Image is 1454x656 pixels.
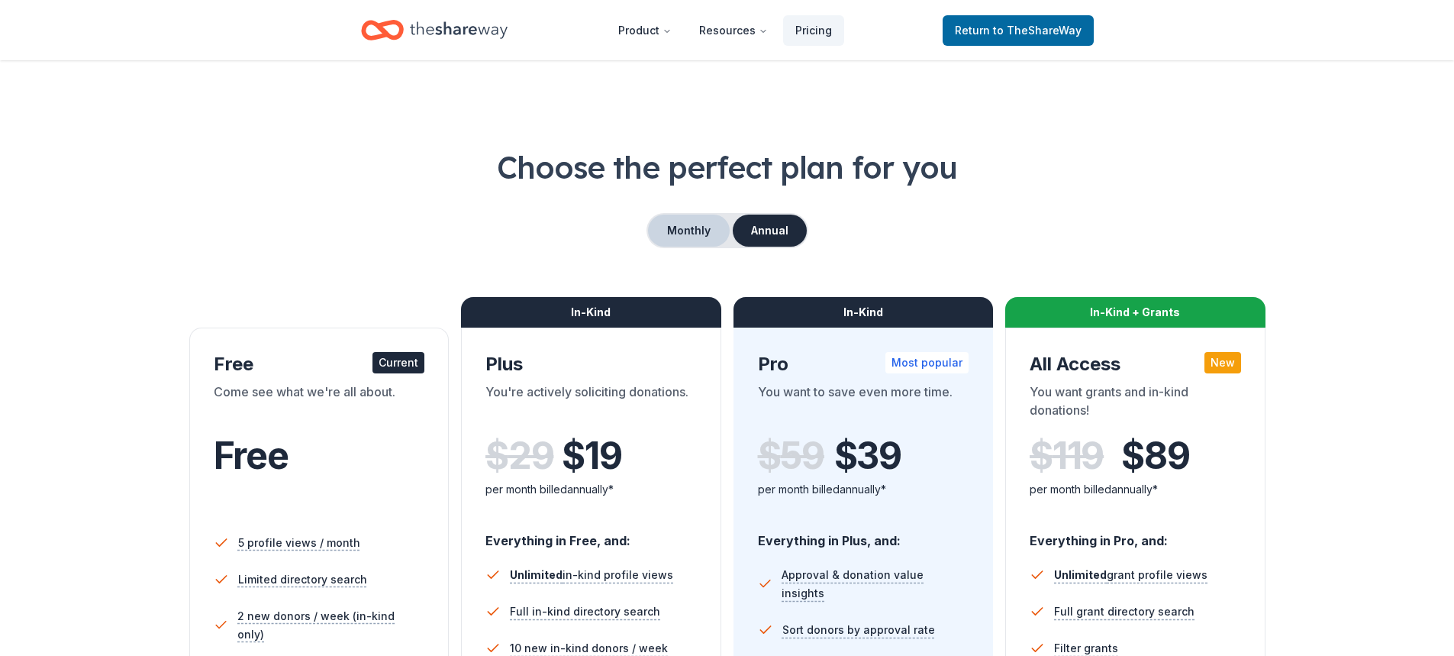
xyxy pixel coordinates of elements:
span: $ 89 [1121,435,1189,477]
span: Sort donors by approval rate [782,621,935,639]
button: Product [606,15,684,46]
a: Home [361,12,508,48]
span: Full grant directory search [1054,603,1194,621]
div: Plus [485,352,697,376]
h1: Choose the perfect plan for you [61,146,1393,189]
a: Returnto TheShareWay [943,15,1094,46]
span: Unlimited [1054,568,1107,581]
span: Limited directory search [238,570,367,589]
div: Everything in Pro, and: [1030,519,1241,551]
span: 2 new donors / week (in-kind only) [237,607,424,644]
span: $ 39 [834,435,901,477]
div: You're actively soliciting donations. [485,383,697,425]
div: Most popular [885,352,969,373]
span: Free [214,433,289,478]
span: 5 profile views / month [238,534,360,552]
button: Resources [687,15,780,46]
div: You want grants and in-kind donations! [1030,383,1241,425]
span: Full in-kind directory search [510,603,660,621]
div: Everything in Free, and: [485,519,697,551]
button: Annual [733,215,807,247]
span: grant profile views [1054,568,1207,581]
span: Return [955,21,1082,40]
nav: Main [606,12,844,48]
div: In-Kind [461,297,721,328]
div: Current [372,352,424,373]
div: per month billed annually* [485,480,697,499]
div: per month billed annually* [758,480,969,499]
div: Everything in Plus, and: [758,519,969,551]
a: Pricing [783,15,844,46]
span: to TheShareWay [993,24,1082,37]
div: Come see what we're all about. [214,383,425,425]
button: Monthly [648,215,730,247]
span: in-kind profile views [510,568,673,581]
div: Pro [758,352,969,376]
div: You want to save even more time. [758,383,969,425]
div: In-Kind + Grants [1005,297,1265,328]
span: Unlimited [510,568,563,581]
div: In-Kind [733,297,994,328]
span: $ 19 [562,435,621,477]
div: Free [214,352,425,376]
div: per month billed annually* [1030,480,1241,499]
span: Approval & donation value insights [782,566,969,603]
div: All Access [1030,352,1241,376]
div: New [1204,352,1241,373]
